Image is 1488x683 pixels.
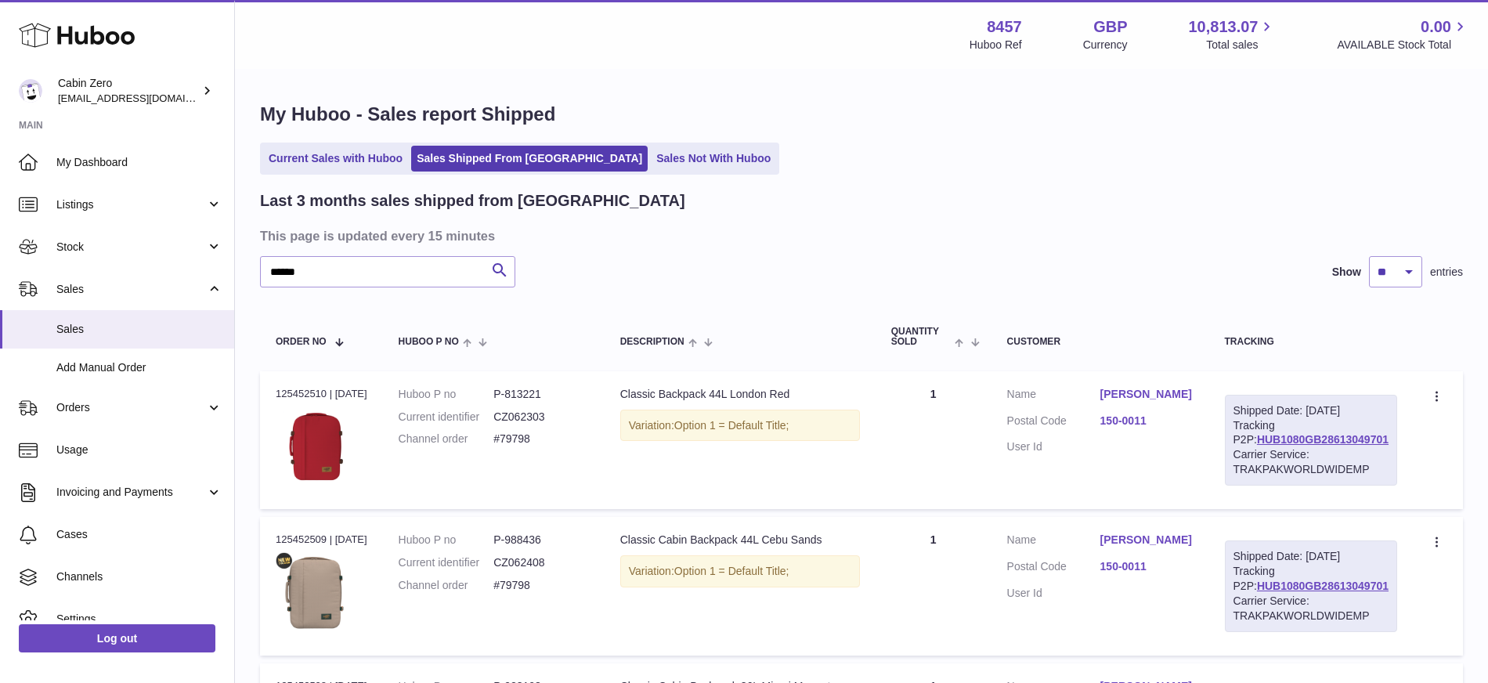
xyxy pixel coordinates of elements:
[399,533,494,547] dt: Huboo P no
[1332,265,1361,280] label: Show
[19,79,42,103] img: huboo@cabinzero.com
[260,190,685,211] h2: Last 3 months sales shipped from [GEOGRAPHIC_DATA]
[1257,433,1389,446] a: HUB1080GB28613049701
[1337,38,1469,52] span: AVAILABLE Stock Total
[876,371,991,509] td: 1
[987,16,1022,38] strong: 8457
[1007,533,1100,551] dt: Name
[1225,395,1397,486] div: Tracking P2P:
[1233,594,1389,623] div: Carrier Service: TRAKPAKWORLDWIDEMP
[493,555,589,570] dd: CZ062408
[970,38,1022,52] div: Huboo Ref
[276,337,327,347] span: Order No
[1233,549,1389,564] div: Shipped Date: [DATE]
[891,327,952,347] span: Quantity Sold
[1093,16,1127,38] strong: GBP
[674,419,789,432] span: Option 1 = Default Title;
[263,146,408,172] a: Current Sales with Huboo
[56,360,222,375] span: Add Manual Order
[276,552,354,631] img: CLASSIC44L-Cebu-sands-FRONT_e84fdd5e-85a0-4e4f-891e-d69438154475.jpg
[399,555,494,570] dt: Current identifier
[260,102,1463,127] h1: My Huboo - Sales report Shipped
[493,410,589,425] dd: CZ062303
[260,227,1459,244] h3: This page is updated every 15 minutes
[1007,586,1100,601] dt: User Id
[1188,16,1258,38] span: 10,813.07
[620,387,860,402] div: Classic Backpack 44L London Red
[620,337,684,347] span: Description
[1421,16,1451,38] span: 0.00
[56,197,206,212] span: Listings
[411,146,648,172] a: Sales Shipped From [GEOGRAPHIC_DATA]
[1233,447,1389,477] div: Carrier Service: TRAKPAKWORLDWIDEMP
[56,612,222,627] span: Settings
[1100,414,1194,428] a: 150-0011
[56,322,222,337] span: Sales
[620,533,860,547] div: Classic Cabin Backpack 44L Cebu Sands
[56,569,222,584] span: Channels
[1007,337,1194,347] div: Customer
[674,565,789,577] span: Option 1 = Default Title;
[1007,559,1100,578] dt: Postal Code
[1007,387,1100,406] dt: Name
[1100,559,1194,574] a: 150-0011
[1188,16,1276,52] a: 10,813.07 Total sales
[1206,38,1276,52] span: Total sales
[1233,403,1389,418] div: Shipped Date: [DATE]
[399,432,494,446] dt: Channel order
[56,282,206,297] span: Sales
[1100,533,1194,547] a: [PERSON_NAME]
[58,92,230,104] span: [EMAIL_ADDRESS][DOMAIN_NAME]
[56,155,222,170] span: My Dashboard
[620,555,860,587] div: Variation:
[56,443,222,457] span: Usage
[276,533,367,547] div: 125452509 | [DATE]
[276,406,354,484] img: LONDON_RED_44L.png
[19,624,215,652] a: Log out
[1083,38,1128,52] div: Currency
[1337,16,1469,52] a: 0.00 AVAILABLE Stock Total
[1225,540,1397,631] div: Tracking P2P:
[1430,265,1463,280] span: entries
[399,578,494,593] dt: Channel order
[493,432,589,446] dd: #79798
[1225,337,1397,347] div: Tracking
[651,146,776,172] a: Sales Not With Huboo
[1007,439,1100,454] dt: User Id
[399,387,494,402] dt: Huboo P no
[58,76,199,106] div: Cabin Zero
[620,410,860,442] div: Variation:
[1007,414,1100,432] dt: Postal Code
[56,527,222,542] span: Cases
[876,517,991,655] td: 1
[493,387,589,402] dd: P-813221
[399,410,494,425] dt: Current identifier
[276,387,367,401] div: 125452510 | [DATE]
[56,240,206,255] span: Stock
[493,533,589,547] dd: P-988436
[399,337,459,347] span: Huboo P no
[1100,387,1194,402] a: [PERSON_NAME]
[56,485,206,500] span: Invoicing and Payments
[1257,580,1389,592] a: HUB1080GB28613049701
[493,578,589,593] dd: #79798
[56,400,206,415] span: Orders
